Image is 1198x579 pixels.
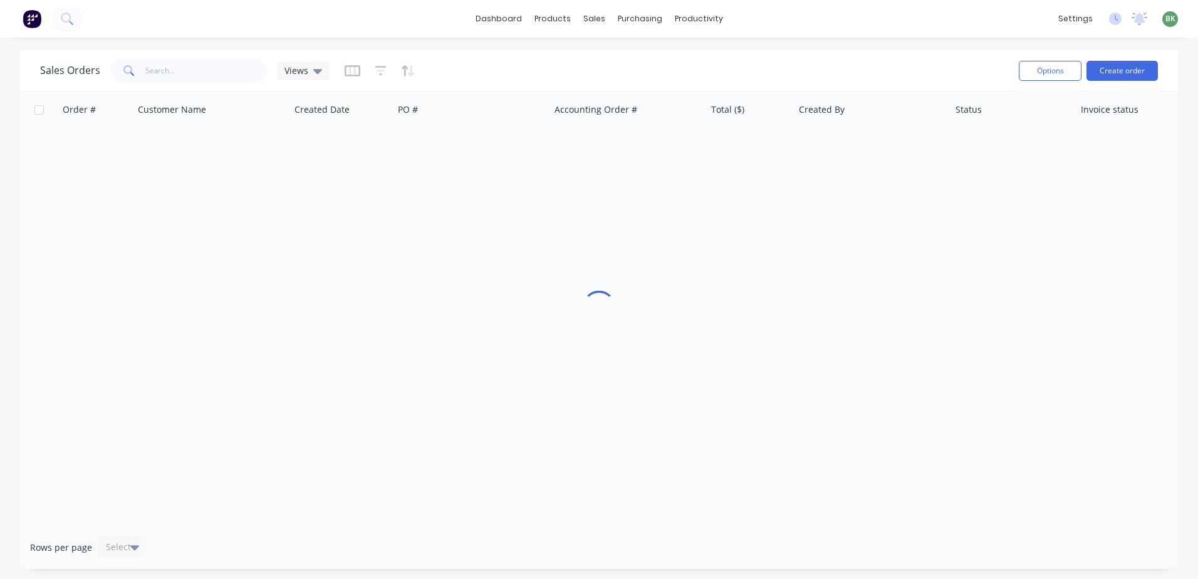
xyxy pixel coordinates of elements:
div: sales [577,9,612,28]
button: Options [1019,61,1081,81]
img: Factory [23,9,41,28]
span: Rows per page [30,541,92,554]
div: purchasing [612,9,669,28]
input: Search... [145,58,268,83]
button: Create order [1086,61,1158,81]
div: Order # [63,103,96,116]
div: productivity [669,9,729,28]
div: Customer Name [138,103,206,116]
div: PO # [398,103,418,116]
div: settings [1052,9,1099,28]
div: Select... [106,541,138,553]
div: Created Date [294,103,350,116]
h1: Sales Orders [40,65,100,76]
div: Invoice status [1081,103,1138,116]
span: BK [1165,13,1175,24]
div: Accounting Order # [555,103,637,116]
div: Created By [799,103,845,116]
div: Total ($) [711,103,744,116]
div: products [528,9,577,28]
a: dashboard [469,9,528,28]
div: Status [956,103,982,116]
span: Views [284,64,308,77]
